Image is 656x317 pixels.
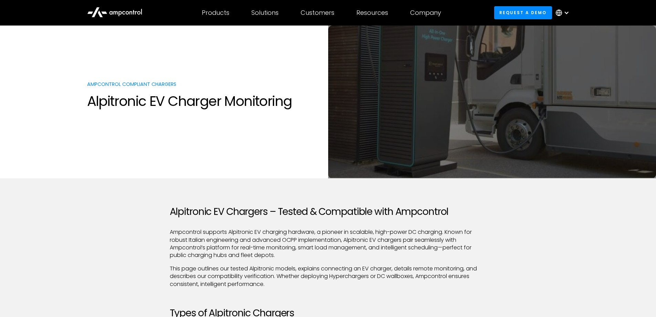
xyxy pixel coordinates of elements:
p: Ampcontrol compliant chargers [87,81,321,88]
h1: Alpitronic EV Charger Monitoring [87,93,321,109]
p: This page outlines our tested Alpitronic models, explains connecting an EV charger, details remot... [170,265,487,288]
div: Company [410,9,441,17]
div: Customers [301,9,334,17]
div: Solutions [251,9,279,17]
h2: Alpitronic EV Chargers – Tested & Compatible with Ampcontrol [170,206,487,218]
div: Products [202,9,229,17]
p: Ampcontrol supports Alpitronic EV charging hardware, a pioneer in scalable, high-power DC chargin... [170,228,487,259]
div: Resources [356,9,388,17]
a: Request a demo [494,6,552,19]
